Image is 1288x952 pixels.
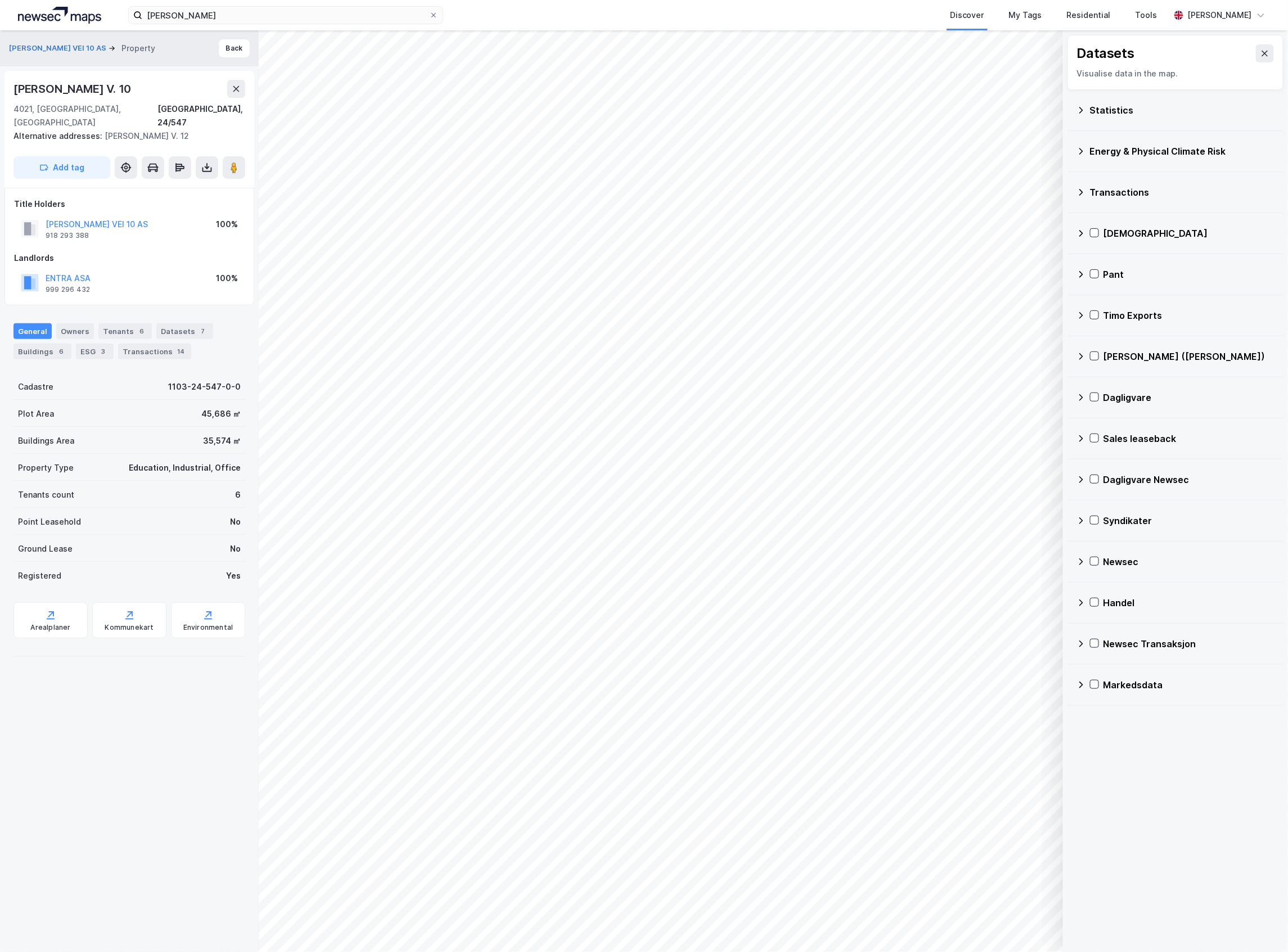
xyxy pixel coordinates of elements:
[14,251,245,265] div: Landlords
[13,323,52,339] div: General
[950,8,984,22] div: Discover
[142,7,429,24] input: Search by address, cadastre, landlords, tenants or people
[121,42,155,55] div: Property
[216,218,238,231] div: 100%
[1104,227,1275,240] div: [DEMOGRAPHIC_DATA]
[13,80,133,98] div: [PERSON_NAME] V. 10
[18,407,54,421] div: Plot Area
[13,131,105,141] span: Alternative addresses:
[9,43,109,54] button: [PERSON_NAME] VEI 10 AS
[1090,186,1275,199] div: Transactions
[1136,8,1158,22] div: Tools
[1232,898,1288,952] iframe: Chat Widget
[118,344,191,359] div: Transactions
[1232,898,1288,952] div: Kontrollprogram for chat
[183,623,233,632] div: Environmental
[98,323,152,339] div: Tenants
[1104,555,1275,569] div: Newsec
[203,434,241,448] div: 35,574 ㎡
[13,102,157,129] div: 4021, [GEOGRAPHIC_DATA], [GEOGRAPHIC_DATA]
[13,129,236,143] div: [PERSON_NAME] V. 12
[1104,514,1275,527] div: Syndikater
[46,285,90,294] div: 999 296 432
[18,515,81,529] div: Point Leasehold
[1104,268,1275,281] div: Pant
[18,380,53,394] div: Cadastre
[1009,8,1042,22] div: My Tags
[18,461,74,475] div: Property Type
[13,344,71,359] div: Buildings
[46,231,89,240] div: 918 293 388
[1067,8,1111,22] div: Residential
[1104,432,1275,445] div: Sales leaseback
[1188,8,1252,22] div: [PERSON_NAME]
[76,344,114,359] div: ESG
[1090,145,1275,158] div: Energy & Physical Climate Risk
[30,623,70,632] div: Arealplaner
[226,569,241,583] div: Yes
[157,102,245,129] div: [GEOGRAPHIC_DATA], 24/547
[18,434,74,448] div: Buildings Area
[98,346,109,357] div: 3
[216,272,238,285] div: 100%
[56,346,67,357] div: 6
[230,515,241,529] div: No
[18,488,74,502] div: Tenants count
[175,346,187,357] div: 14
[201,407,241,421] div: 45,686 ㎡
[1104,678,1275,692] div: Markedsdata
[18,542,73,556] div: Ground Lease
[105,623,154,632] div: Kommunekart
[156,323,213,339] div: Datasets
[18,7,101,24] img: logo.a4113a55bc3d86da70a041830d287a7e.svg
[1104,596,1275,610] div: Handel
[1077,67,1274,80] div: Visualise data in the map.
[56,323,94,339] div: Owners
[219,39,250,57] button: Back
[18,569,61,583] div: Registered
[136,326,147,337] div: 6
[1104,350,1275,363] div: [PERSON_NAME] ([PERSON_NAME])
[1104,637,1275,651] div: Newsec Transaksjon
[14,197,245,211] div: Title Holders
[1104,473,1275,486] div: Dagligvare Newsec
[1077,44,1134,62] div: Datasets
[13,156,110,179] button: Add tag
[168,380,241,394] div: 1103-24-547-0-0
[1090,103,1275,117] div: Statistics
[1104,391,1275,404] div: Dagligvare
[1104,309,1275,322] div: Timo Exports
[129,461,241,475] div: Education, Industrial, Office
[230,542,241,556] div: No
[197,326,209,337] div: 7
[235,488,241,502] div: 6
